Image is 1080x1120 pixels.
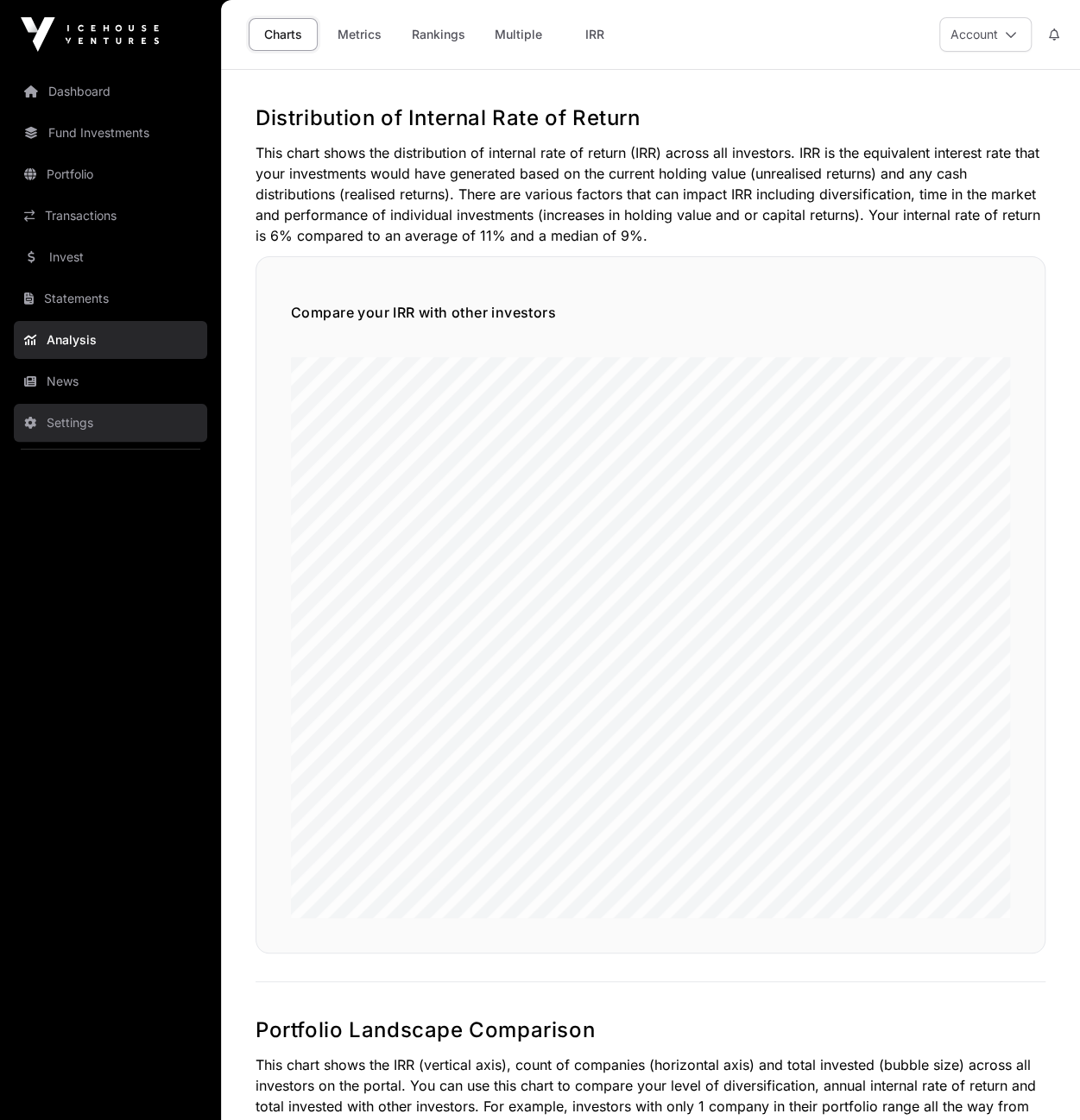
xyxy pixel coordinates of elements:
[256,1016,1045,1044] h2: Portfolio Landscape Comparison
[401,18,477,51] a: Rankings
[14,238,207,276] a: Invest
[14,280,207,318] a: Statements
[291,302,1010,323] h5: Compare your IRR with other investors
[483,18,553,51] a: Multiple
[14,404,207,442] a: Settings
[939,17,1032,52] button: Account
[560,18,629,51] a: IRR
[14,362,207,400] a: News
[14,197,207,235] a: Transactions
[14,72,207,110] a: Dashboard
[21,17,159,52] img: Icehouse Ventures Logo
[14,155,207,193] a: Portfolio
[256,142,1045,246] p: This chart shows the distribution of internal rate of return (IRR) across all investors. IRR is t...
[14,114,207,152] a: Fund Investments
[14,321,207,359] a: Analysis
[249,18,318,51] a: Charts
[256,104,1045,132] h2: Distribution of Internal Rate of Return
[325,18,394,51] a: Metrics
[994,1037,1080,1120] iframe: Chat Widget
